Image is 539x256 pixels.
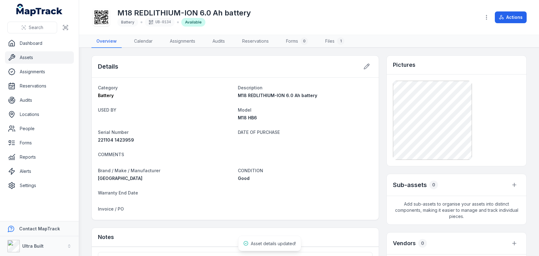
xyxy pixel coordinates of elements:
[5,137,74,149] a: Forms
[16,4,63,16] a: MapTrack
[98,107,116,113] span: USED BY
[238,168,263,173] span: CONDITION
[98,130,128,135] span: Serial Number
[19,226,60,231] strong: Contact MapTrack
[98,176,142,181] span: [GEOGRAPHIC_DATA]
[98,233,114,241] h3: Notes
[5,80,74,92] a: Reservations
[5,179,74,192] a: Settings
[98,152,124,157] span: COMMENTS
[5,108,74,121] a: Locations
[129,35,158,48] a: Calendar
[98,85,118,90] span: Category
[393,61,415,69] h3: Pictures
[429,181,438,189] div: 0
[238,130,280,135] span: DATE OF PURCHASE
[208,35,230,48] a: Audits
[237,35,274,48] a: Reservations
[98,206,124,211] span: Invoice / PO
[5,37,74,49] a: Dashboard
[5,165,74,177] a: Alerts
[29,24,43,31] span: Search
[98,168,160,173] span: Brand / Make / Manufacturer
[238,93,317,98] span: M18 REDLITHIUM-ION 6.0 Ah battery
[281,35,313,48] a: Forms0
[5,151,74,163] a: Reports
[393,239,416,248] h3: Vendors
[5,94,74,106] a: Audits
[181,18,205,27] div: Available
[387,196,526,224] span: Add sub-assets to organise your assets into distinct components, making it easier to manage and t...
[117,8,251,18] h1: M18 REDLITHIUM-ION 6.0 Ah battery
[393,181,427,189] h2: Sub-assets
[91,35,122,48] a: Overview
[238,115,257,120] span: M18 HB6
[418,239,427,248] div: 0
[98,137,134,143] span: 221104 1423959
[301,37,308,45] div: 0
[5,51,74,64] a: Assets
[145,18,175,27] div: UB-0134
[98,62,118,71] h2: Details
[165,35,200,48] a: Assignments
[5,66,74,78] a: Assignments
[238,107,251,113] span: Model
[320,35,349,48] a: Files1
[238,85,263,90] span: Description
[98,190,138,195] span: Warranty End Date
[7,22,57,33] button: Search
[238,176,250,181] span: Good
[5,122,74,135] a: People
[22,243,44,249] strong: Ultra Built
[98,93,114,98] span: Battery
[495,11,527,23] button: Actions
[337,37,344,45] div: 1
[251,241,296,246] span: Asset details updated!
[121,20,134,24] span: Battery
